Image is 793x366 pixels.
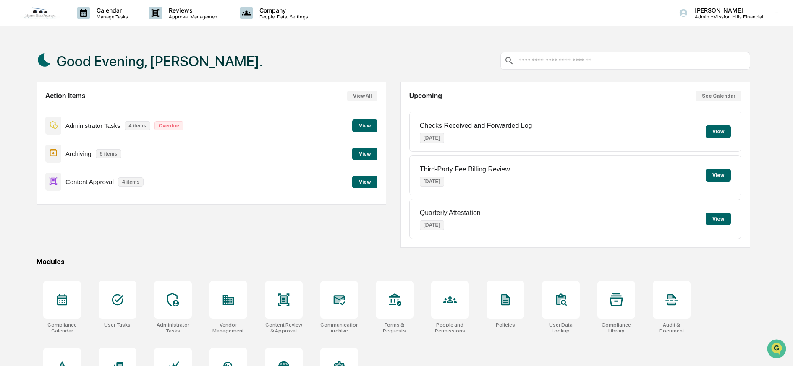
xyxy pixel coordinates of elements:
div: Forms & Requests [376,322,414,334]
a: Powered byPylon [59,142,102,148]
div: Content Review & Approval [265,322,303,334]
p: 4 items [118,177,144,187]
a: 🔎Data Lookup [5,118,56,133]
div: Audit & Document Logs [653,322,691,334]
p: Quarterly Attestation [420,209,481,217]
img: 1746055101610-c473b297-6a78-478c-a979-82029cc54cd1 [8,64,24,79]
p: Company [253,7,312,14]
p: Administrator Tasks [65,122,120,129]
p: Archiving [65,150,92,157]
div: Administrator Tasks [154,322,192,334]
div: Vendor Management [209,322,247,334]
span: Data Lookup [17,122,53,130]
p: 4 items [125,121,150,130]
p: [DATE] [420,133,444,143]
button: View [706,125,731,138]
button: View [352,119,377,132]
div: User Data Lookup [542,322,580,334]
a: 🖐️Preclearance [5,102,58,117]
iframe: Open customer support [766,338,789,361]
h2: Action Items [45,92,86,100]
img: logo [20,7,60,19]
p: How can we help? [8,18,153,31]
p: Manage Tasks [90,14,132,20]
div: Compliance Library [597,322,635,334]
div: 🖐️ [8,106,15,113]
div: 🔎 [8,122,15,129]
a: 🗄️Attestations [58,102,107,117]
p: Overdue [154,121,183,130]
p: [PERSON_NAME] [688,7,763,14]
span: Attestations [69,106,104,114]
div: Communications Archive [320,322,358,334]
button: View [352,176,377,188]
span: Preclearance [17,106,54,114]
div: Compliance Calendar [43,322,81,334]
span: Pylon [84,142,102,148]
div: People and Permissions [431,322,469,334]
p: Checks Received and Forwarded Log [420,122,532,130]
p: Calendar [90,7,132,14]
div: We're available if you need us! [29,73,106,79]
p: Reviews [162,7,223,14]
a: View [352,149,377,157]
a: View [352,121,377,129]
p: [DATE] [420,220,444,230]
button: See Calendar [696,91,741,101]
button: View [706,213,731,225]
p: People, Data, Settings [253,14,312,20]
button: View All [347,91,377,101]
div: User Tasks [104,322,131,328]
button: View [706,169,731,182]
button: View [352,148,377,160]
p: Third-Party Fee Billing Review [420,166,510,173]
p: [DATE] [420,177,444,187]
p: Admin • Mission Hills Financial [688,14,763,20]
p: 5 items [96,149,121,158]
p: Approval Management [162,14,223,20]
button: Start new chat [143,67,153,77]
div: Start new chat [29,64,138,73]
div: 🗄️ [61,106,68,113]
a: View [352,177,377,185]
h1: Good Evening, [PERSON_NAME]. [57,53,263,70]
div: Modules [37,258,750,266]
p: Content Approval [65,178,114,185]
h2: Upcoming [409,92,442,100]
div: Policies [496,322,515,328]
